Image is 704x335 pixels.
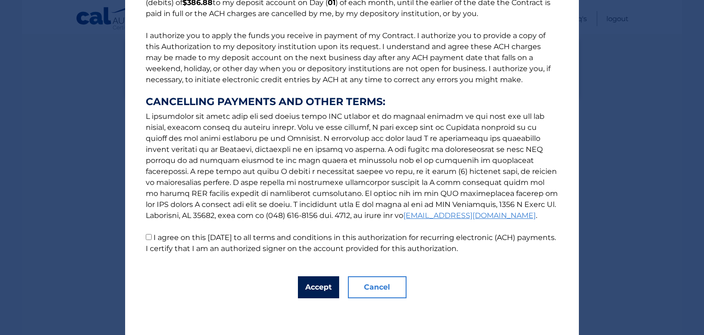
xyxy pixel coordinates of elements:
button: Cancel [348,276,407,298]
button: Accept [298,276,339,298]
a: [EMAIL_ADDRESS][DOMAIN_NAME] [403,211,536,220]
strong: CANCELLING PAYMENTS AND OTHER TERMS: [146,96,558,107]
label: I agree on this [DATE] to all terms and conditions in this authorization for recurring electronic... [146,233,556,253]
